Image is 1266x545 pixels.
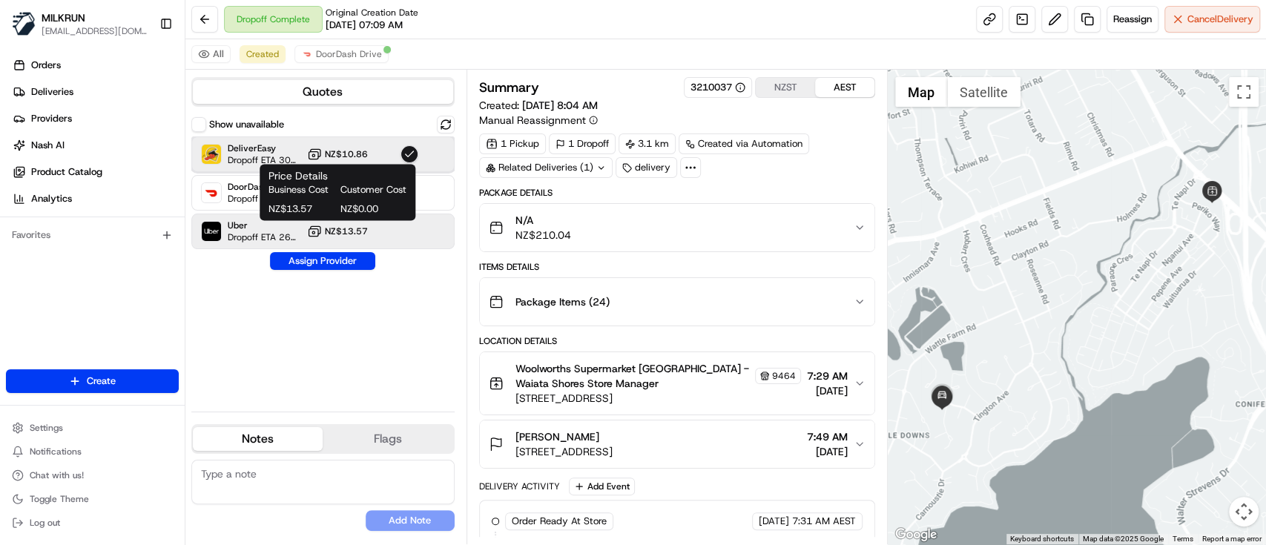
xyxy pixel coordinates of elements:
[759,515,789,528] span: [DATE]
[522,99,598,112] span: [DATE] 8:04 AM
[268,183,334,196] span: Business Cost
[30,446,82,458] span: Notifications
[6,441,179,462] button: Notifications
[6,465,179,486] button: Chat with us!
[323,427,452,451] button: Flags
[326,7,418,19] span: Original Creation Date
[515,391,801,406] span: [STREET_ADDRESS]
[6,369,179,393] button: Create
[202,222,221,241] img: Uber
[268,168,406,183] h1: Price Details
[792,515,856,528] span: 7:31 AM AEST
[6,512,179,533] button: Log out
[6,223,179,247] div: Favorites
[480,420,874,468] button: [PERSON_NAME][STREET_ADDRESS]7:49 AM[DATE]
[228,231,301,243] span: Dropoff ETA 26 minutes
[807,429,848,444] span: 7:49 AM
[12,12,36,36] img: MILKRUN
[307,147,368,162] button: NZ$10.86
[515,213,571,228] span: N/A
[515,361,752,391] span: Woolworths Supermarket [GEOGRAPHIC_DATA] - Waiata Shores Store Manager
[31,192,72,205] span: Analytics
[31,112,72,125] span: Providers
[480,352,874,414] button: Woolworths Supermarket [GEOGRAPHIC_DATA] - Waiata Shores Store Manager9464[STREET_ADDRESS]7:29 AM...
[479,81,539,94] h3: Summary
[1229,77,1259,107] button: Toggle fullscreen view
[756,78,815,97] button: NZST
[202,145,221,164] img: DeliverEasy
[270,252,375,270] button: Assign Provider
[807,369,848,383] span: 7:29 AM
[228,154,301,166] span: Dropoff ETA 30 minutes
[515,294,610,309] span: Package Items ( 24 )
[1164,6,1260,33] button: CancelDelivery
[1113,13,1152,26] span: Reassign
[479,480,560,492] div: Delivery Activity
[1229,497,1259,526] button: Map camera controls
[479,113,586,128] span: Manual Reassignment
[6,489,179,509] button: Toggle Theme
[479,98,598,113] span: Created:
[1173,535,1193,543] a: Terms (opens in new tab)
[30,493,89,505] span: Toggle Theme
[268,202,334,216] span: NZ$13.57
[479,261,875,273] div: Items Details
[515,228,571,242] span: NZ$210.04
[479,133,546,154] div: 1 Pickup
[479,335,875,347] div: Location Details
[228,193,301,205] span: Dropoff ETA 53 minutes
[679,133,809,154] a: Created via Automation
[927,381,957,411] div: 1
[619,133,676,154] div: 3.1 km
[307,224,368,239] button: NZ$13.57
[325,148,368,160] span: NZ$10.86
[6,187,185,211] a: Analytics
[42,25,148,37] button: [EMAIL_ADDRESS][DOMAIN_NAME]
[616,157,677,178] div: delivery
[895,77,947,107] button: Show street map
[891,525,940,544] a: Open this area in Google Maps (opens a new window)
[479,187,875,199] div: Package Details
[6,80,185,104] a: Deliveries
[30,469,84,481] span: Chat with us!
[512,515,607,528] span: Order Ready At Store
[228,219,301,231] span: Uber
[240,45,286,63] button: Created
[480,204,874,251] button: N/ANZ$210.04
[6,6,154,42] button: MILKRUNMILKRUN[EMAIL_ADDRESS][DOMAIN_NAME]
[340,202,406,216] span: NZ$0.00
[340,183,406,196] span: Customer Cost
[549,133,616,154] div: 1 Dropoff
[30,422,63,434] span: Settings
[246,48,279,60] span: Created
[1202,535,1262,543] a: Report a map error
[1083,535,1164,543] span: Map data ©2025 Google
[6,107,185,131] a: Providers
[807,383,848,398] span: [DATE]
[325,225,368,237] span: NZ$13.57
[569,478,635,495] button: Add Event
[1187,13,1253,26] span: Cancel Delivery
[479,113,598,128] button: Manual Reassignment
[515,444,613,459] span: [STREET_ADDRESS]
[31,85,73,99] span: Deliveries
[807,444,848,459] span: [DATE]
[326,19,403,32] span: [DATE] 07:09 AM
[6,160,185,184] a: Product Catalog
[1010,534,1074,544] button: Keyboard shortcuts
[193,80,453,104] button: Quotes
[202,183,221,202] img: DoorDash Drive
[947,77,1021,107] button: Show satellite imagery
[6,133,185,157] a: Nash AI
[480,278,874,326] button: Package Items (24)
[87,374,116,388] span: Create
[31,139,65,152] span: Nash AI
[42,10,85,25] button: MILKRUN
[690,81,745,94] button: 3210037
[1107,6,1158,33] button: Reassign
[228,181,301,193] span: DoorDash Drive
